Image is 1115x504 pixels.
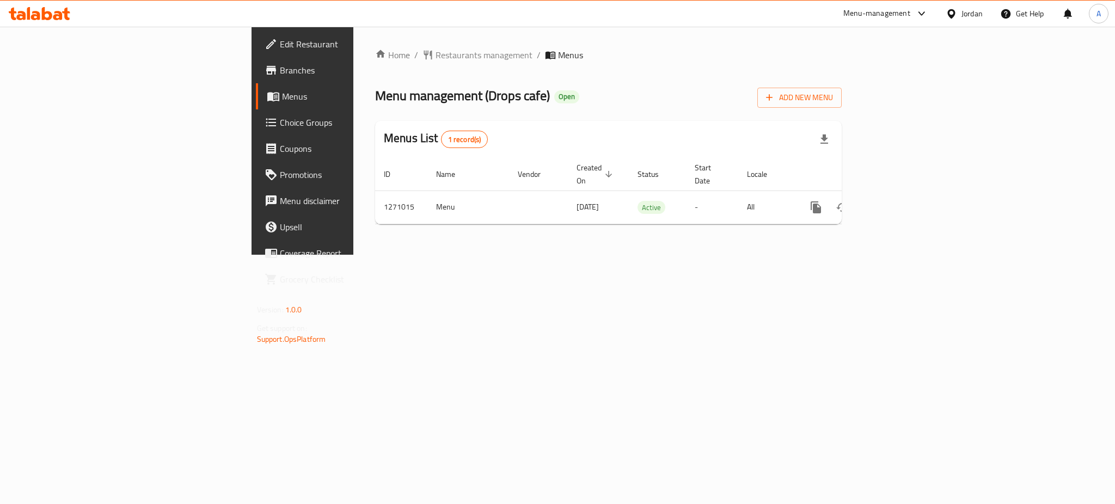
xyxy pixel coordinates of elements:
span: Active [638,201,665,214]
span: [DATE] [577,200,599,214]
a: Coupons [256,136,438,162]
span: Version: [257,303,284,317]
a: Restaurants management [422,48,532,62]
span: Restaurants management [436,48,532,62]
a: Branches [256,57,438,83]
li: / [537,48,541,62]
span: Branches [280,64,429,77]
span: Coverage Report [280,247,429,260]
span: Start Date [695,161,725,187]
span: Menu disclaimer [280,194,429,207]
td: All [738,190,794,224]
td: Menu [427,190,509,224]
span: Open [554,92,579,101]
th: Actions [794,158,916,191]
div: Total records count [441,131,488,148]
a: Coverage Report [256,240,438,266]
a: Edit Restaurant [256,31,438,57]
span: Get support on: [257,321,307,335]
span: ID [384,168,405,181]
span: Created On [577,161,616,187]
span: Edit Restaurant [280,38,429,51]
a: Menu disclaimer [256,188,438,214]
a: Choice Groups [256,109,438,136]
span: Add New Menu [766,91,833,105]
nav: breadcrumb [375,48,842,62]
span: Menus [558,48,583,62]
div: Menu-management [843,7,910,20]
span: Coupons [280,142,429,155]
span: Locale [747,168,781,181]
a: Upsell [256,214,438,240]
span: Upsell [280,220,429,233]
span: 1.0.0 [285,303,302,317]
table: enhanced table [375,158,916,224]
span: Vendor [518,168,555,181]
span: Name [436,168,469,181]
a: Support.OpsPlatform [257,332,326,346]
div: Open [554,90,579,103]
span: Grocery Checklist [280,273,429,286]
button: Add New Menu [757,88,842,108]
td: - [686,190,738,224]
span: 1 record(s) [442,134,488,145]
span: Menu management ( Drops cafe ) [375,83,550,108]
h2: Menus List [384,130,488,148]
button: Change Status [829,194,855,220]
a: Promotions [256,162,438,188]
span: Choice Groups [280,116,429,129]
button: more [803,194,829,220]
span: Promotions [280,168,429,181]
a: Menus [256,83,438,109]
div: Jordan [961,8,983,20]
span: A [1096,8,1101,20]
span: Status [638,168,673,181]
div: Export file [811,126,837,152]
a: Grocery Checklist [256,266,438,292]
span: Menus [282,90,429,103]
